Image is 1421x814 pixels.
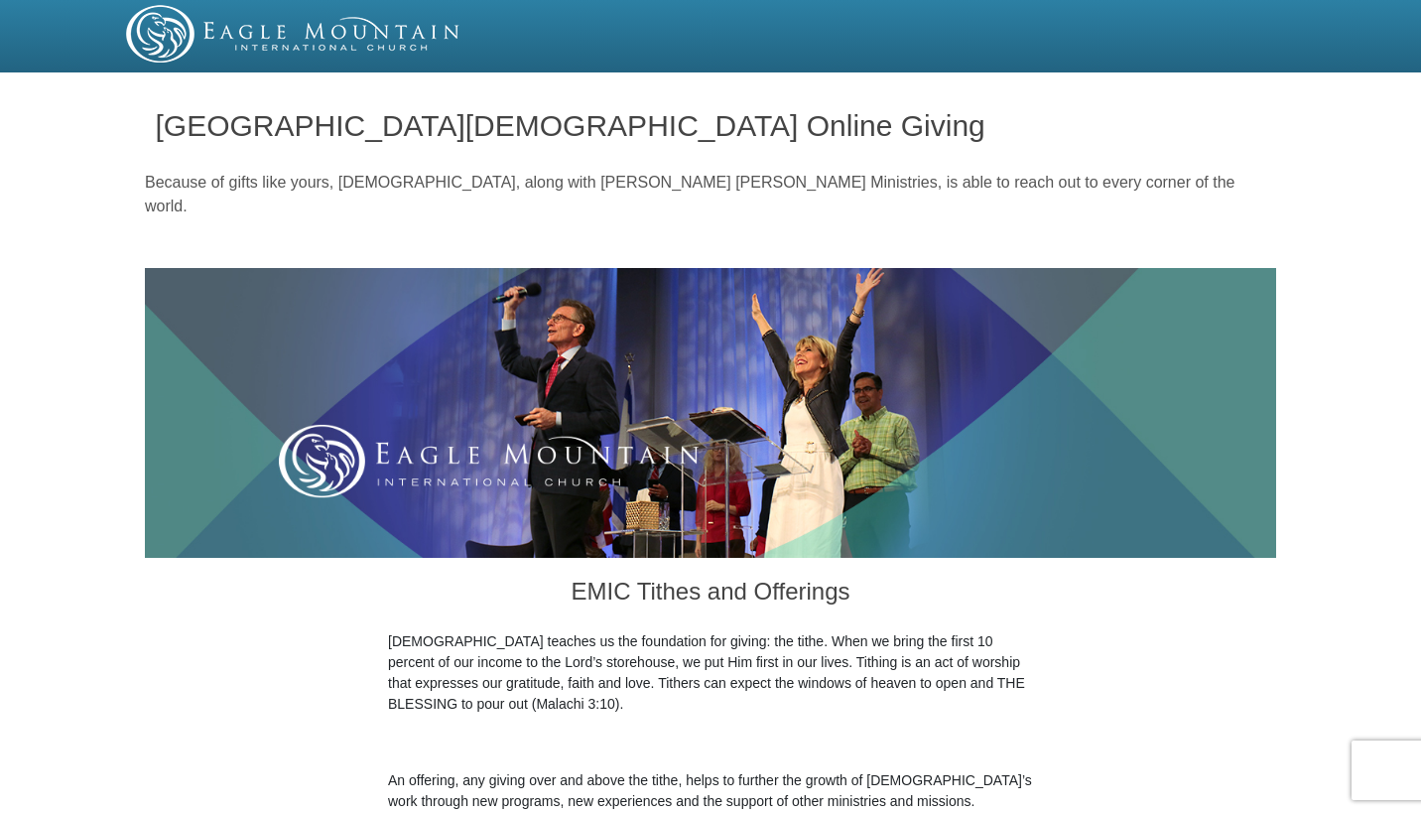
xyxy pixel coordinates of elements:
p: [DEMOGRAPHIC_DATA] teaches us the foundation for giving: the tithe. When we bring the first 10 pe... [388,631,1033,715]
img: EMIC [126,5,461,63]
p: Because of gifts like yours, [DEMOGRAPHIC_DATA], along with [PERSON_NAME] [PERSON_NAME] Ministrie... [145,171,1276,218]
p: An offering, any giving over and above the tithe, helps to further the growth of [DEMOGRAPHIC_DAT... [388,770,1033,812]
h3: EMIC Tithes and Offerings [388,558,1033,631]
h1: [GEOGRAPHIC_DATA][DEMOGRAPHIC_DATA] Online Giving [156,109,1266,142]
